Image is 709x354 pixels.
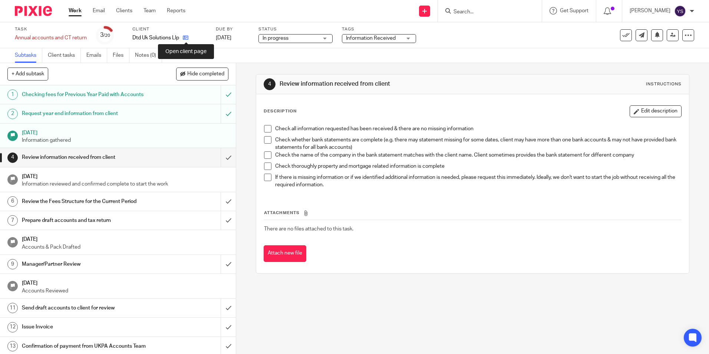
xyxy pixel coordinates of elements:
p: Check whether bank statements are complete (e.g. there may statement missing for some dates, clie... [275,136,681,151]
div: 12 [7,322,18,332]
label: Client [132,26,207,32]
p: Information reviewed and confirmed complete to start the work [22,180,229,188]
span: In progress [263,36,288,41]
p: Dtd Uk Solutions Llp [132,34,179,42]
span: Attachments [264,211,300,215]
span: Information Received [346,36,396,41]
button: Edit description [630,105,682,117]
label: Tags [342,26,416,32]
label: Due by [216,26,249,32]
div: 6 [7,196,18,207]
h1: Issue Invoice [22,321,149,332]
div: 9 [7,259,18,269]
h1: Checking fees for Previous Year Paid with Accounts [22,89,149,100]
p: Description [264,108,297,114]
a: Notes (0) [135,48,162,63]
a: Subtasks [15,48,42,63]
img: svg%3E [674,5,686,17]
h1: Confirmation of payment from UKPA Accounts Team [22,341,149,352]
a: Clients [116,7,132,14]
div: 13 [7,341,18,351]
span: Hide completed [187,71,224,77]
p: Check all information requested has been received & there are no missing information [275,125,681,132]
div: 4 [264,78,276,90]
h1: Request year end information from client [22,108,149,119]
h1: Review the Fees Structure for the Current Period [22,196,149,207]
p: Check thoroughly property and mortgage related information is complete [275,163,681,170]
span: Get Support [560,8,588,13]
div: 4 [7,153,18,163]
h1: Manager/Partner Review [22,259,149,270]
input: Search [453,9,520,16]
p: [PERSON_NAME] [630,7,670,14]
span: There are no files attached to this task. [264,226,353,232]
a: Team [144,7,156,14]
p: Information gathered [22,137,229,144]
button: + Add subtask [7,68,48,80]
a: Work [69,7,82,14]
p: If there is missing information or if we identified additional information is needed, please requ... [275,174,681,189]
div: 7 [7,215,18,226]
a: Client tasks [48,48,81,63]
label: Status [258,26,333,32]
a: Emails [86,48,107,63]
div: Annual accounts and CT return [15,34,87,42]
button: Attach new file [264,245,306,262]
small: /20 [103,33,110,37]
p: Accounts & Pack Drafted [22,243,229,251]
p: Check the name of the company in the bank statement matches with the client name. Client sometime... [275,151,681,159]
h1: Review information received from client [280,80,488,88]
div: 11 [7,303,18,313]
h1: Send draft accounts to client for review [22,302,149,314]
h1: [DATE] [22,234,229,243]
h1: [DATE] [22,127,229,137]
h1: Review information received from client [22,152,149,163]
a: Email [93,7,105,14]
a: Audit logs [168,48,196,63]
label: Task [15,26,87,32]
a: Files [113,48,129,63]
span: [DATE] [216,35,231,40]
a: Reports [167,7,185,14]
div: 3 [100,31,110,39]
div: Instructions [646,81,682,87]
p: Accounts Reviewed [22,287,229,295]
h1: [DATE] [22,171,229,180]
img: Pixie [15,6,52,16]
div: 2 [7,109,18,119]
h1: [DATE] [22,278,229,287]
h1: Prepare draft accounts and tax return [22,215,149,226]
div: 1 [7,89,18,100]
button: Hide completed [176,68,228,80]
